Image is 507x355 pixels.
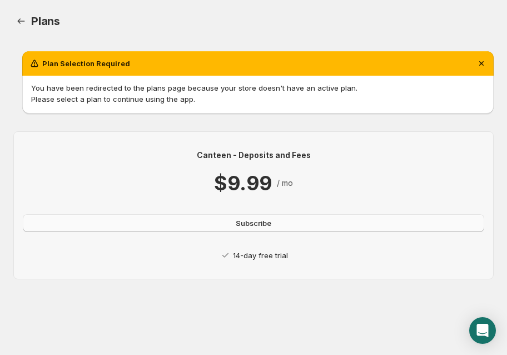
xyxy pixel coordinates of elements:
p: You have been redirected to the plans page because your store doesn't have an active plan. [31,82,485,93]
span: Subscribe [236,218,271,229]
div: Open Intercom Messenger [469,317,496,344]
p: 14-day free trial [233,250,288,261]
h2: Plan Selection Required [42,58,130,69]
button: Subscribe [23,214,484,232]
p: / mo [277,177,293,189]
p: Please select a plan to continue using the app. [31,93,485,105]
span: Plans [31,14,60,28]
button: Dismiss notification [474,56,489,71]
a: Home [13,13,29,29]
p: Canteen - Deposits and Fees [23,150,484,161]
p: $9.99 [214,170,272,196]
